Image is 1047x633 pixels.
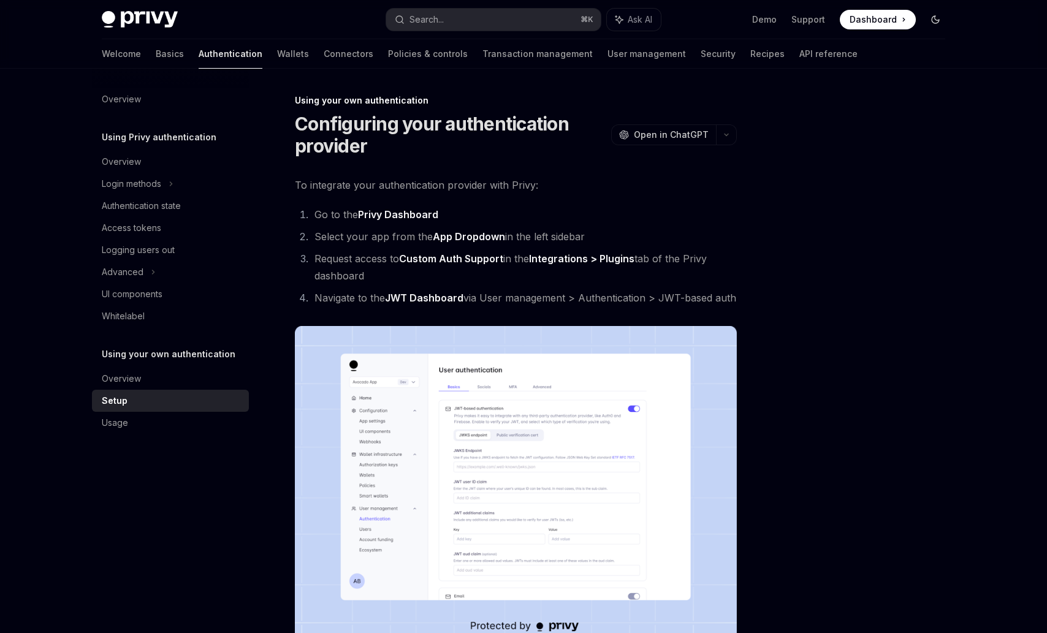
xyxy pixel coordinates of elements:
li: Select your app from the in the left sidebar [311,228,737,245]
a: Transaction management [482,39,593,69]
a: Setup [92,390,249,412]
h1: Configuring your authentication provider [295,113,606,157]
a: Basics [156,39,184,69]
a: Policies & controls [388,39,468,69]
li: Navigate to the via User management > Authentication > JWT-based auth [311,289,737,306]
a: User management [607,39,686,69]
div: Using your own authentication [295,94,737,107]
a: Recipes [750,39,785,69]
button: Ask AI [607,9,661,31]
strong: Custom Auth Support [399,252,503,265]
a: UI components [92,283,249,305]
a: Authentication [199,39,262,69]
span: Ask AI [628,13,652,26]
a: Integrations > Plugins [529,252,634,265]
a: Access tokens [92,217,249,239]
a: Support [791,13,825,26]
a: Security [701,39,736,69]
a: Overview [92,368,249,390]
div: Usage [102,415,128,430]
img: dark logo [102,11,178,28]
div: Overview [102,92,141,107]
div: Overview [102,371,141,386]
div: Access tokens [102,221,161,235]
a: Welcome [102,39,141,69]
div: Whitelabel [102,309,145,324]
strong: App Dropdown [433,230,505,243]
a: Dashboard [840,10,916,29]
div: UI components [102,287,162,301]
li: Request access to in the tab of the Privy dashboard [311,250,737,284]
a: Authentication state [92,195,249,217]
span: ⌘ K [581,15,593,25]
a: Connectors [324,39,373,69]
a: Privy Dashboard [358,208,438,221]
a: Demo [752,13,777,26]
a: Whitelabel [92,305,249,327]
div: Login methods [102,176,161,191]
div: Authentication state [102,199,181,213]
a: Overview [92,88,249,110]
div: Logging users out [102,243,175,257]
div: Setup [102,393,128,408]
a: Usage [92,412,249,434]
h5: Using Privy authentication [102,130,216,145]
button: Search...⌘K [386,9,601,31]
li: Go to the [311,206,737,223]
div: Overview [102,154,141,169]
button: Open in ChatGPT [611,124,716,145]
a: Overview [92,151,249,173]
h5: Using your own authentication [102,347,235,362]
a: API reference [799,39,858,69]
span: Dashboard [850,13,897,26]
a: JWT Dashboard [385,292,463,305]
button: Toggle dark mode [926,10,945,29]
div: Advanced [102,265,143,279]
span: Open in ChatGPT [634,129,709,141]
span: To integrate your authentication provider with Privy: [295,176,737,194]
a: Wallets [277,39,309,69]
div: Search... [409,12,444,27]
a: Logging users out [92,239,249,261]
